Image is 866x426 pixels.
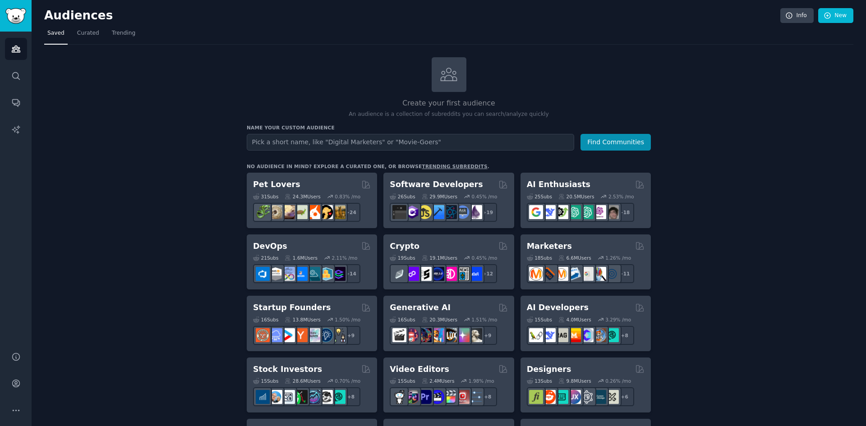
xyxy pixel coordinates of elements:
div: + 6 [615,387,634,406]
div: + 9 [341,326,360,345]
div: No audience in mind? Explore a curated one, or browse . [247,163,489,169]
img: editors [405,390,419,404]
h2: Video Editors [390,364,449,375]
img: Emailmarketing [567,267,581,281]
h2: DevOps [253,241,287,252]
div: 6.6M Users [558,255,591,261]
img: DevOpsLinks [294,267,308,281]
div: 3.29 % /mo [605,316,631,323]
img: Docker_DevOps [281,267,295,281]
span: Trending [112,29,135,37]
div: 9.8M Users [558,378,591,384]
img: Rag [554,328,568,342]
h2: Marketers [527,241,572,252]
img: VideoEditors [430,390,444,404]
img: iOSProgramming [430,205,444,219]
img: web3 [430,267,444,281]
img: gopro [392,390,406,404]
img: EntrepreneurRideAlong [256,328,270,342]
img: ycombinator [294,328,308,342]
img: MarketingResearch [592,267,606,281]
img: chatgpt_promptDesign [567,205,581,219]
img: aivideo [392,328,406,342]
div: 2.53 % /mo [608,193,634,200]
img: logodesign [542,390,556,404]
img: ArtificalIntelligence [605,205,619,219]
div: 20.3M Users [422,316,457,323]
div: + 11 [615,264,634,283]
div: + 8 [478,387,497,406]
div: 1.51 % /mo [472,316,497,323]
img: AskMarketing [554,267,568,281]
div: 4.0M Users [558,316,591,323]
img: indiehackers [306,328,320,342]
div: 1.98 % /mo [469,378,494,384]
span: Curated [77,29,99,37]
img: leopardgeckos [281,205,295,219]
div: + 18 [615,203,634,222]
img: OpenAIDev [592,205,606,219]
div: 16 Sub s [253,316,278,323]
div: 15 Sub s [527,316,552,323]
img: reactnative [443,205,457,219]
div: 0.70 % /mo [335,378,360,384]
div: 1.6M Users [285,255,318,261]
div: + 8 [341,387,360,406]
h2: Designers [527,364,571,375]
h2: AI Enthusiasts [527,179,590,190]
img: SaaS [268,328,282,342]
div: 15 Sub s [253,378,278,384]
div: 28.6M Users [285,378,320,384]
img: Entrepreneurship [319,328,333,342]
img: dogbreed [332,205,345,219]
img: chatgpt_prompts_ [580,205,594,219]
a: Saved [44,26,68,45]
img: MistralAI [567,328,581,342]
h2: Crypto [390,241,419,252]
div: + 24 [341,203,360,222]
div: 0.45 % /mo [472,255,497,261]
div: 2.4M Users [422,378,455,384]
img: userexperience [580,390,594,404]
img: finalcutpro [443,390,457,404]
img: deepdream [418,328,432,342]
img: startup [281,328,295,342]
img: OnlineMarketing [605,267,619,281]
img: AskComputerScience [456,205,470,219]
img: GummySearch logo [5,8,26,24]
h2: AI Developers [527,302,589,313]
img: typography [529,390,543,404]
img: dalle2 [405,328,419,342]
div: 31 Sub s [253,193,278,200]
img: Youtubevideo [456,390,470,404]
img: growmybusiness [332,328,345,342]
div: + 12 [478,264,497,283]
div: + 9 [478,326,497,345]
img: defiblockchain [443,267,457,281]
img: PlatformEngineers [332,267,345,281]
img: content_marketing [529,267,543,281]
div: 0.45 % /mo [472,193,497,200]
div: 24.3M Users [285,193,320,200]
div: 21 Sub s [253,255,278,261]
img: aws_cdk [319,267,333,281]
img: StocksAndTrading [306,390,320,404]
img: elixir [468,205,482,219]
img: LangChain [529,328,543,342]
div: 1.26 % /mo [605,255,631,261]
img: OpenSourceAI [580,328,594,342]
div: 16 Sub s [390,316,415,323]
a: Curated [74,26,102,45]
img: turtle [294,205,308,219]
div: 0.26 % /mo [605,378,631,384]
input: Pick a short name, like "Digital Marketers" or "Movie-Goers" [247,134,574,151]
button: Find Communities [580,134,651,151]
img: UI_Design [554,390,568,404]
img: swingtrading [319,390,333,404]
span: Saved [47,29,64,37]
img: AWS_Certified_Experts [268,267,282,281]
a: New [818,8,853,23]
img: GoogleGeminiAI [529,205,543,219]
img: azuredevops [256,267,270,281]
img: herpetology [256,205,270,219]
